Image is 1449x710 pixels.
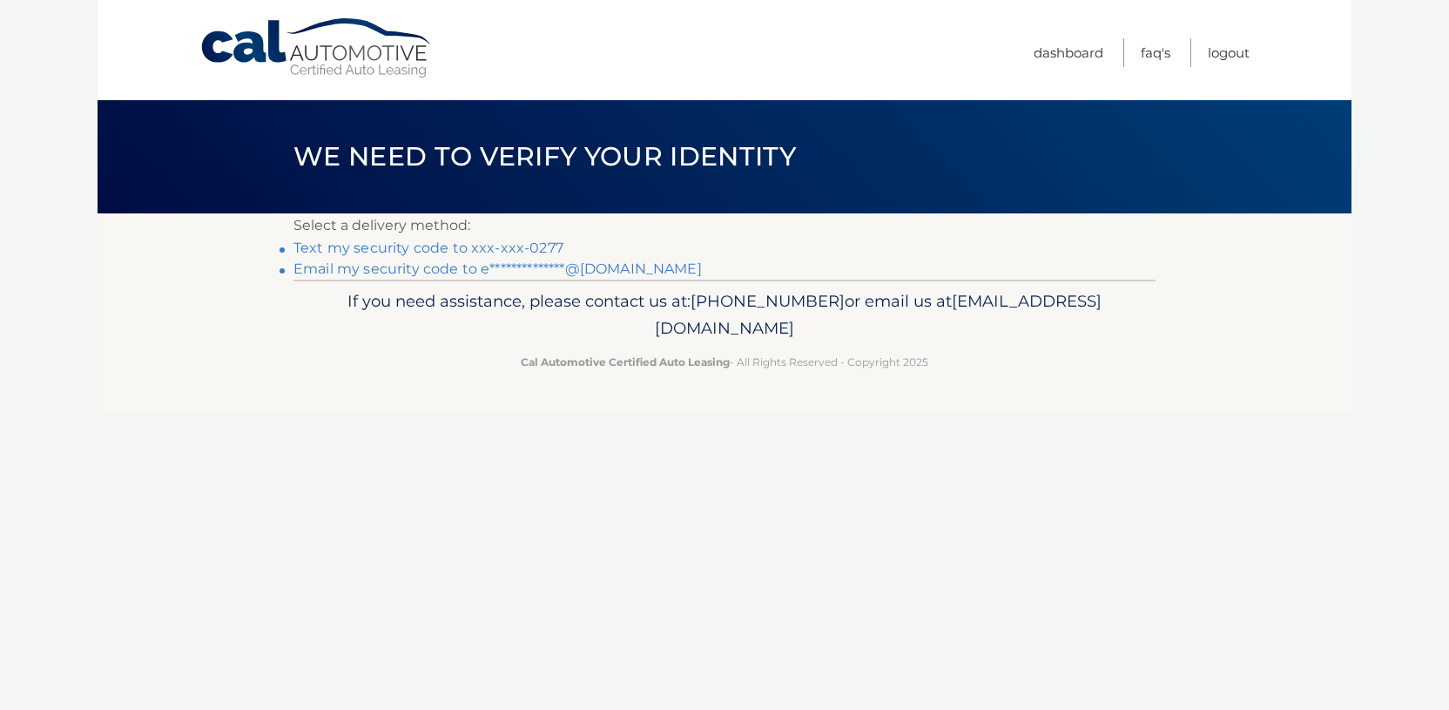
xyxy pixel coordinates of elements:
[1208,38,1250,67] a: Logout
[199,17,435,79] a: Cal Automotive
[521,355,730,369] strong: Cal Automotive Certified Auto Leasing
[1141,38,1170,67] a: FAQ's
[293,140,796,172] span: We need to verify your identity
[305,287,1144,343] p: If you need assistance, please contact us at: or email us at
[293,213,1156,238] p: Select a delivery method:
[691,291,845,311] span: [PHONE_NUMBER]
[305,353,1144,371] p: - All Rights Reserved - Copyright 2025
[1034,38,1103,67] a: Dashboard
[293,240,563,256] a: Text my security code to xxx-xxx-0277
